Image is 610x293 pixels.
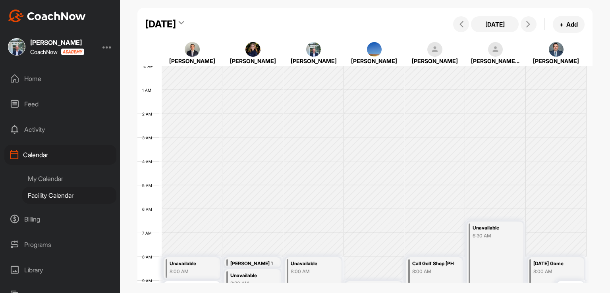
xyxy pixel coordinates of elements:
div: [PERSON_NAME] [168,57,217,65]
img: square_709eb04eea1884cdf60b346a360604b7.jpg [245,42,261,57]
div: 9 AM [137,278,160,283]
div: [PERSON_NAME] [228,57,277,65]
div: [PERSON_NAME] [532,57,581,65]
div: [PERSON_NAME] [PERSON_NAME] [471,57,520,65]
div: Activity [4,120,116,139]
div: [PERSON_NAME] [289,57,338,65]
img: square_1cc27a374cabf7354932ba9b093d3e92.jpg [185,42,200,57]
div: 8 AM [137,254,160,259]
div: Library [4,260,116,280]
img: square_446d4912c97095f53e069ee915ff1568.jpg [306,42,321,57]
span: + [560,20,564,29]
div: Unavailable [230,271,272,280]
div: 8:00 AM [291,268,333,275]
img: square_2188944b32105364a078cb753be2f824.jpg [549,42,564,57]
div: 2 AM [137,112,160,116]
div: Billing [4,209,116,229]
img: square_6c8f0e0a31fe28570eabc462bee4daaf.jpg [367,42,382,57]
button: +Add [553,16,585,33]
div: 6:30 AM [473,232,515,239]
div: Unavailable [291,259,333,268]
div: CoachNow [30,48,84,55]
div: 12 AM [137,64,162,68]
div: [DATE] Game [533,259,576,268]
div: [PERSON_NAME] [350,57,399,65]
div: 8:30 AM [230,280,272,287]
div: Call Golf Shop [PHONE_NUMBER] [412,259,454,268]
div: 7 AM [137,231,160,235]
div: Calendar [4,145,116,165]
div: 8:00 AM [170,268,212,275]
div: [PERSON_NAME] [30,39,84,46]
img: square_default-ef6cabf814de5a2bf16c804365e32c732080f9872bdf737d349900a9daf73cf9.png [488,42,503,57]
div: 5 AM [137,183,160,188]
div: 6 AM [137,207,160,212]
img: CoachNow [8,10,86,22]
div: Programs [4,235,116,254]
img: square_446d4912c97095f53e069ee915ff1568.jpg [8,38,25,56]
div: [DATE] [145,17,176,31]
img: CoachNow acadmey [61,48,84,55]
div: Feed [4,94,116,114]
div: [PERSON_NAME] Tourn. [230,259,272,268]
div: 8:00 AM [533,268,576,275]
button: [DATE] [471,16,519,32]
div: Unavailable [473,224,515,233]
div: Home [4,69,116,89]
div: Facility Calendar [22,187,116,204]
img: square_default-ef6cabf814de5a2bf16c804365e32c732080f9872bdf737d349900a9daf73cf9.png [427,42,442,57]
div: 3 AM [137,135,160,140]
div: 8:00 AM [412,268,454,275]
div: 1 AM [137,88,159,93]
div: My Calendar [22,170,116,187]
div: 4 AM [137,159,160,164]
div: [PERSON_NAME] [411,57,459,65]
div: Unavailable [170,259,212,268]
